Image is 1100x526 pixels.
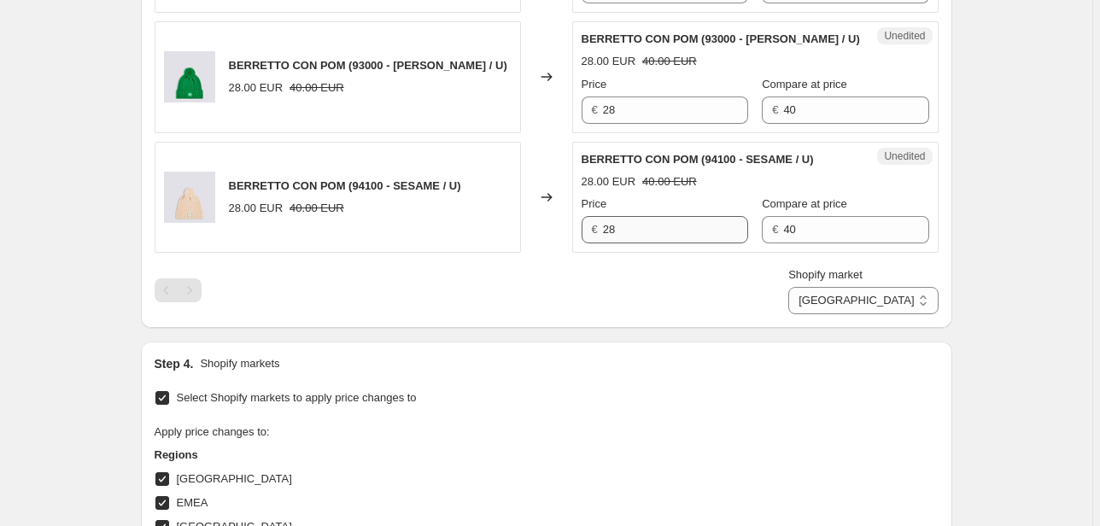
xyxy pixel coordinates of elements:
img: GAM054AHPC100-93000_1_80x.jpg [164,51,215,102]
nav: Pagination [155,278,202,302]
span: BERRETTO CON POM (94100 - SESAME / U) [229,179,461,192]
span: € [772,103,778,116]
span: BERRETTO CON POM (94100 - SESAME / U) [582,153,814,166]
div: 28.00 EUR [582,53,636,70]
span: Compare at price [762,78,847,91]
span: EMEA [177,496,208,509]
span: Unedited [884,149,925,163]
p: Shopify markets [200,355,279,372]
span: Unedited [884,29,925,43]
span: € [772,223,778,236]
strike: 40.00 EUR [290,200,344,217]
span: € [592,103,598,116]
strike: 40.00 EUR [290,79,344,96]
span: Price [582,197,607,210]
img: GAM054AHPC100-94100_1_71e76f81-9572-4db6-a0fb-63d584dcb0b3_80x.jpg [164,172,215,223]
span: Compare at price [762,197,847,210]
div: 28.00 EUR [229,79,284,96]
span: € [592,223,598,236]
div: 28.00 EUR [582,173,636,190]
span: BERRETTO CON POM (93000 - [PERSON_NAME] / U) [582,32,860,45]
span: Select Shopify markets to apply price changes to [177,391,417,404]
span: Price [582,78,607,91]
span: [GEOGRAPHIC_DATA] [177,472,292,485]
span: Shopify market [788,268,863,281]
span: BERRETTO CON POM (93000 - [PERSON_NAME] / U) [229,59,507,72]
div: 28.00 EUR [229,200,284,217]
h2: Step 4. [155,355,194,372]
strike: 40.00 EUR [642,53,697,70]
span: Apply price changes to: [155,425,270,438]
strike: 40.00 EUR [642,173,697,190]
h3: Regions [155,447,479,464]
